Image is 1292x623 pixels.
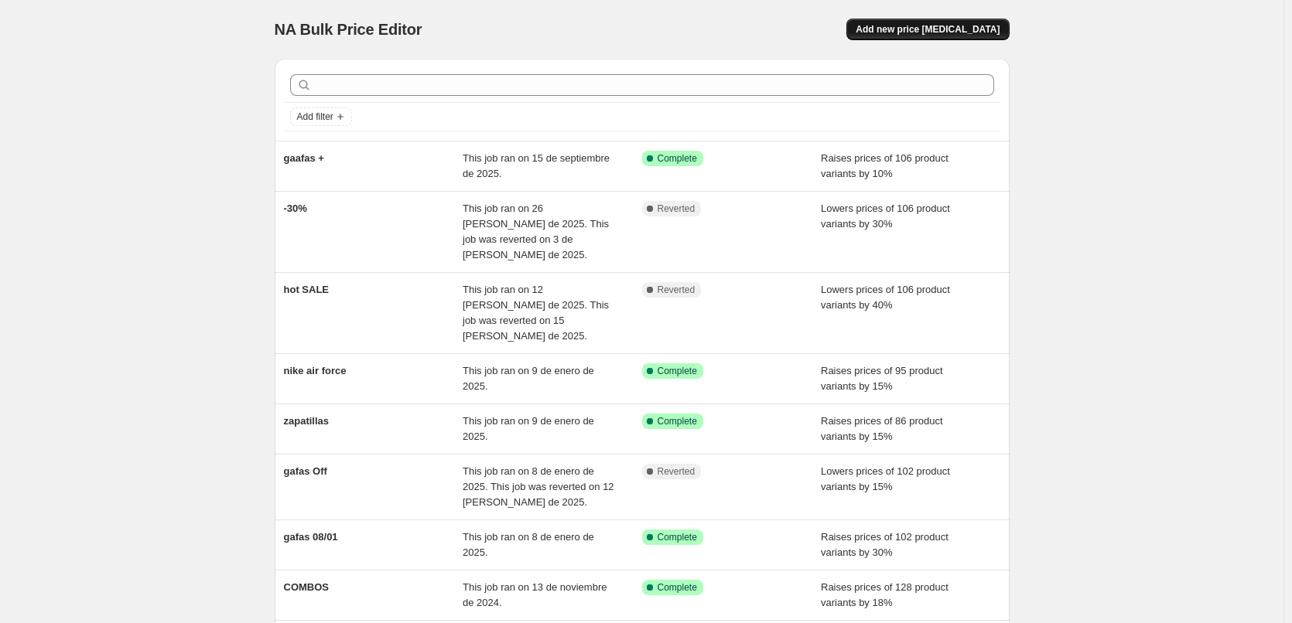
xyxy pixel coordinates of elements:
[658,152,697,165] span: Complete
[463,415,594,442] span: This job ran on 9 de enero de 2025.
[284,415,330,427] span: zapatillas
[284,152,324,164] span: gaafas +
[821,284,950,311] span: Lowers prices of 106 product variants by 40%
[846,19,1009,40] button: Add new price [MEDICAL_DATA]
[658,465,696,478] span: Reverted
[821,531,948,558] span: Raises prices of 102 product variants by 30%
[463,465,614,508] span: This job ran on 8 de enero de 2025. This job was reverted on 12 [PERSON_NAME] de 2025.
[463,365,594,392] span: This job ran on 9 de enero de 2025.
[821,581,948,608] span: Raises prices of 128 product variants by 18%
[463,203,609,260] span: This job ran on 26 [PERSON_NAME] de 2025. This job was reverted on 3 de [PERSON_NAME] de 2025.
[658,203,696,215] span: Reverted
[658,581,697,594] span: Complete
[275,21,422,38] span: NA Bulk Price Editor
[658,415,697,427] span: Complete
[284,365,347,376] span: nike air force
[658,284,696,296] span: Reverted
[463,581,607,608] span: This job ran on 13 de noviembre de 2024.
[463,531,594,558] span: This job ran on 8 de enero de 2025.
[821,465,950,492] span: Lowers prices of 102 product variants by 15%
[284,203,307,214] span: -30%
[821,203,950,230] span: Lowers prices of 106 product variants by 30%
[284,531,338,543] span: gafas 08/01
[297,111,333,123] span: Add filter
[284,465,327,477] span: gafas Off
[463,284,609,342] span: This job ran on 12 [PERSON_NAME] de 2025. This job was reverted on 15 [PERSON_NAME] de 2025.
[821,415,943,442] span: Raises prices of 86 product variants by 15%
[658,531,697,543] span: Complete
[658,365,697,377] span: Complete
[821,152,948,179] span: Raises prices of 106 product variants by 10%
[856,23,1000,36] span: Add new price [MEDICAL_DATA]
[821,365,943,392] span: Raises prices of 95 product variants by 15%
[284,284,330,295] span: hot SALE
[463,152,610,179] span: This job ran on 15 de septiembre de 2025.
[290,107,352,126] button: Add filter
[284,581,330,593] span: COMBOS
